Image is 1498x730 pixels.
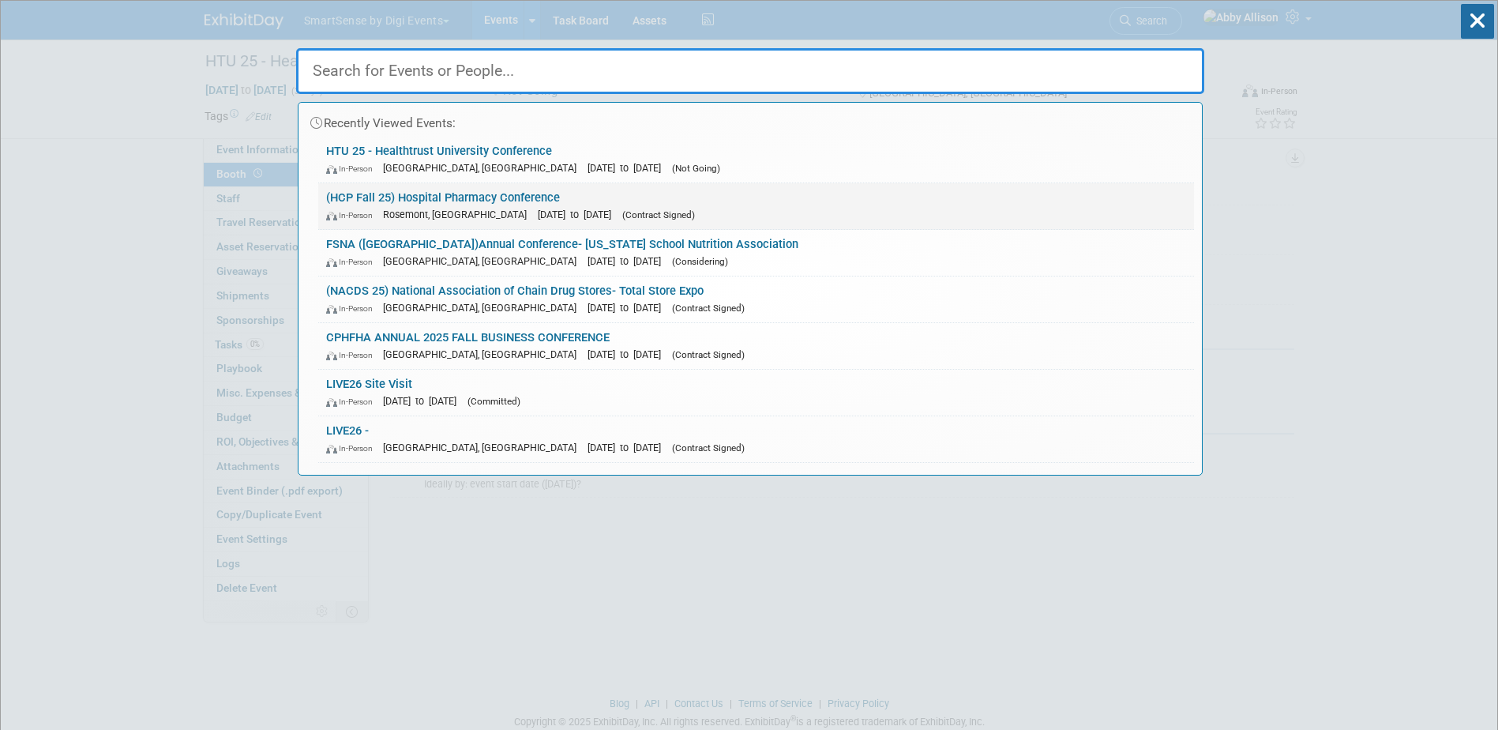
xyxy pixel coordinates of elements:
a: HTU 25 - Healthtrust University Conference In-Person [GEOGRAPHIC_DATA], [GEOGRAPHIC_DATA] [DATE] ... [318,137,1194,182]
a: CPHFHA ANNUAL 2025 FALL BUSINESS CONFERENCE In-Person [GEOGRAPHIC_DATA], [GEOGRAPHIC_DATA] [DATE]... [318,323,1194,369]
span: [DATE] to [DATE] [383,395,464,407]
a: LIVE26 Site Visit In-Person [DATE] to [DATE] (Committed) [318,370,1194,416]
span: (Committed) [467,396,520,407]
a: (NACDS 25) National Association of Chain Drug Stores- Total Store Expo In-Person [GEOGRAPHIC_DATA... [318,277,1194,322]
div: Recently Viewed Events: [306,103,1194,137]
span: [GEOGRAPHIC_DATA], [GEOGRAPHIC_DATA] [383,255,584,267]
span: [GEOGRAPHIC_DATA], [GEOGRAPHIC_DATA] [383,442,584,453]
span: [GEOGRAPHIC_DATA], [GEOGRAPHIC_DATA] [383,302,584,314]
span: In-Person [326,303,380,314]
span: [DATE] to [DATE] [588,162,669,174]
span: In-Person [326,257,380,267]
span: [GEOGRAPHIC_DATA], [GEOGRAPHIC_DATA] [383,348,584,360]
span: (Not Going) [672,163,720,174]
a: (HCP Fall 25) Hospital Pharmacy Conference In-Person Rosemont, [GEOGRAPHIC_DATA] [DATE] to [DATE]... [318,183,1194,229]
a: LIVE26 - In-Person [GEOGRAPHIC_DATA], [GEOGRAPHIC_DATA] [DATE] to [DATE] (Contract Signed) [318,416,1194,462]
span: (Contract Signed) [672,442,745,453]
span: [DATE] to [DATE] [588,255,669,267]
span: [DATE] to [DATE] [588,302,669,314]
span: In-Person [326,210,380,220]
span: Rosemont, [GEOGRAPHIC_DATA] [383,209,535,220]
span: [DATE] to [DATE] [538,209,619,220]
span: (Contract Signed) [672,349,745,360]
span: (Contract Signed) [672,303,745,314]
span: In-Person [326,397,380,407]
a: FSNA ([GEOGRAPHIC_DATA])Annual Conference- [US_STATE] School Nutrition Association In-Person [GEO... [318,230,1194,276]
span: [DATE] to [DATE] [588,442,669,453]
span: In-Person [326,350,380,360]
span: [DATE] to [DATE] [588,348,669,360]
span: In-Person [326,443,380,453]
span: (Contract Signed) [622,209,695,220]
span: [GEOGRAPHIC_DATA], [GEOGRAPHIC_DATA] [383,162,584,174]
span: (Considering) [672,256,728,267]
input: Search for Events or People... [296,48,1204,94]
span: In-Person [326,164,380,174]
